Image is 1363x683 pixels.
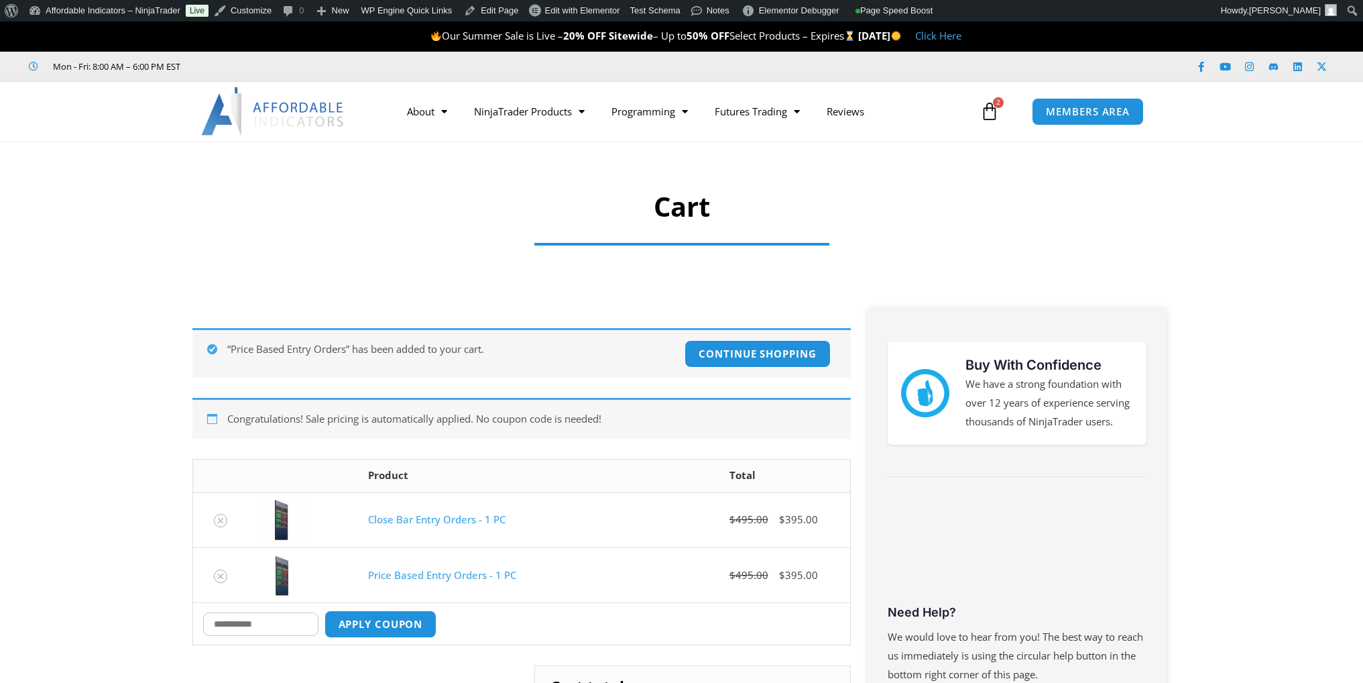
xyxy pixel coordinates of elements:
[965,375,1133,431] p: We have a strong foundation with over 12 years of experience serving thousands of NinjaTrader users.
[214,570,227,583] a: Remove Price Based Entry Orders - 1 PC from cart
[598,96,701,127] a: Programming
[258,555,305,595] img: Price based | Affordable Indicators – NinjaTrader
[779,513,818,526] bdi: 395.00
[845,31,855,41] img: ⌛
[563,29,606,42] strong: 20% OFF
[779,568,785,582] span: $
[201,87,345,136] img: LogoAI | Affordable Indicators – NinjaTrader
[888,501,1146,601] iframe: Customer reviews powered by Trustpilot
[779,568,818,582] bdi: 395.00
[687,29,729,42] strong: 50% OFF
[609,29,653,42] strong: Sitewide
[729,513,768,526] bdi: 495.00
[214,514,227,527] a: Remove Close Bar Entry Orders - 1 PC from cart
[729,513,735,526] span: $
[394,96,977,127] nav: Menu
[1046,107,1130,117] span: MEMBERS AREA
[258,500,305,540] img: CloseBarOrders | Affordable Indicators – NinjaTrader
[813,96,878,127] a: Reviews
[545,5,620,15] span: Edit with Elementor
[915,29,961,42] a: Click Here
[901,369,949,417] img: mark thumbs good 43913 | Affordable Indicators – NinjaTrader
[779,513,785,526] span: $
[858,29,902,42] strong: [DATE]
[965,355,1133,375] h3: Buy With Confidence
[891,31,901,41] img: 🌞
[701,96,813,127] a: Futures Trading
[324,611,437,638] button: Apply coupon
[888,605,1146,620] h3: Need Help?
[358,460,635,492] th: Product
[368,513,506,526] a: Close Bar Entry Orders - 1 PC
[635,460,850,492] th: Total
[186,5,209,17] a: Live
[199,60,400,73] iframe: Customer reviews powered by Trustpilot
[729,568,768,582] bdi: 495.00
[1249,5,1321,15] span: [PERSON_NAME]
[431,31,441,41] img: 🔥
[1032,98,1144,125] a: MEMBERS AREA
[394,96,461,127] a: About
[368,568,516,582] a: Price Based Entry Orders - 1 PC
[685,340,830,368] a: Continue shopping
[192,328,851,378] div: “Price Based Entry Orders” has been added to your cart.
[729,568,735,582] span: $
[888,630,1143,681] span: We would love to hear from you! The best way to reach us immediately is using the circular help b...
[960,92,1019,131] a: 2
[430,29,858,42] span: Our Summer Sale is Live – – Up to Select Products – Expires
[993,97,1004,108] span: 2
[237,188,1126,225] h1: Cart
[192,398,851,439] div: Congratulations! Sale pricing is automatically applied. No coupon code is needed!
[50,58,180,74] span: Mon - Fri: 8:00 AM – 6:00 PM EST
[461,96,598,127] a: NinjaTrader Products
